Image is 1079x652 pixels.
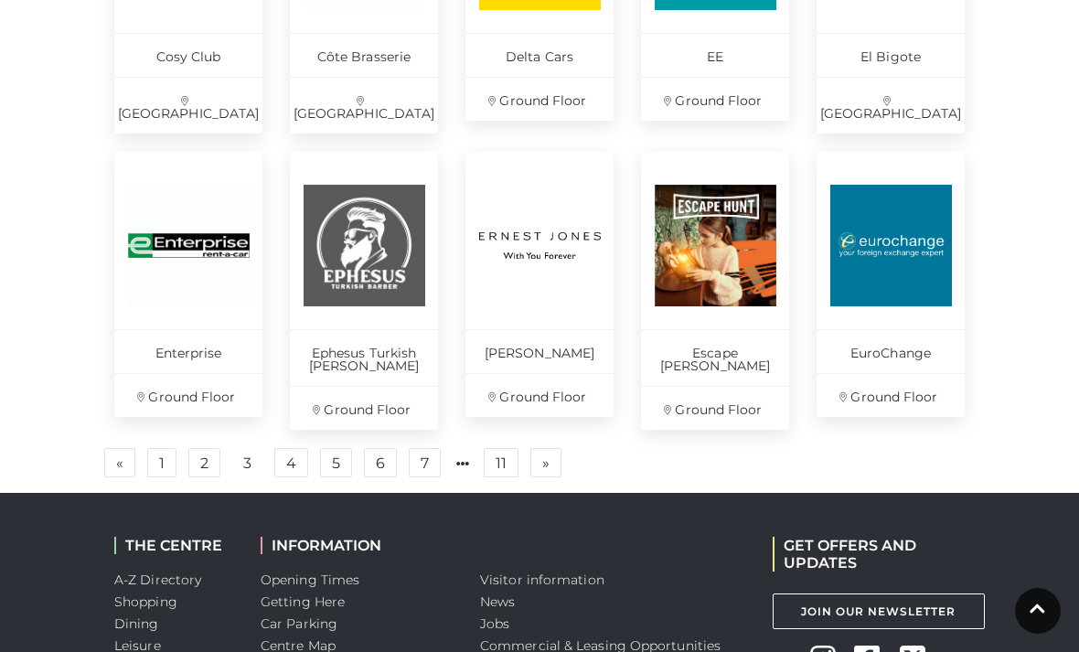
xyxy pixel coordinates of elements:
[817,329,965,373] p: EuroChange
[261,572,359,588] a: Opening Times
[641,152,789,430] a: Escape [PERSON_NAME] Ground Floor
[261,615,337,632] a: Car Parking
[290,77,438,134] p: [GEOGRAPHIC_DATA]
[320,448,352,477] a: 5
[290,329,438,386] p: Ephesus Turkish [PERSON_NAME]
[465,373,614,417] p: Ground Floor
[114,77,262,134] p: [GEOGRAPHIC_DATA]
[465,33,614,77] p: Delta Cars
[114,572,201,588] a: A-Z Directory
[484,448,518,477] a: 11
[817,152,965,417] a: EuroChange Ground Floor
[641,33,789,77] p: EE
[290,152,438,430] a: Ephesus Turkish [PERSON_NAME] Ground Floor
[116,456,123,469] span: «
[641,386,789,430] p: Ground Floor
[114,615,159,632] a: Dining
[465,329,614,373] p: [PERSON_NAME]
[480,572,604,588] a: Visitor information
[290,386,438,430] p: Ground Floor
[773,537,965,572] h2: GET OFFERS AND UPDATES
[188,448,220,477] a: 2
[542,456,550,469] span: »
[114,537,233,554] h2: THE CENTRE
[817,33,965,77] p: El Bigote
[641,329,789,386] p: Escape [PERSON_NAME]
[817,77,965,134] p: [GEOGRAPHIC_DATA]
[114,329,262,373] p: Enterprise
[232,449,262,478] a: 3
[530,448,561,477] a: Next
[114,33,262,77] p: Cosy Club
[817,373,965,417] p: Ground Floor
[480,593,515,610] a: News
[274,448,308,477] a: 4
[364,448,397,477] a: 6
[261,537,453,554] h2: INFORMATION
[641,77,789,121] p: Ground Floor
[773,593,985,629] a: Join Our Newsletter
[465,77,614,121] p: Ground Floor
[147,448,176,477] a: 1
[104,448,135,477] a: Previous
[465,152,614,417] a: [PERSON_NAME] Ground Floor
[480,615,509,632] a: Jobs
[290,33,438,77] p: Côte Brasserie
[409,448,441,477] a: 7
[114,152,262,417] a: Enterprise Ground Floor
[114,593,177,610] a: Shopping
[114,373,262,417] p: Ground Floor
[261,593,345,610] a: Getting Here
